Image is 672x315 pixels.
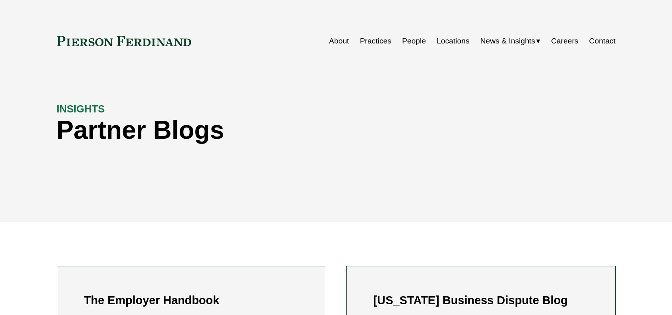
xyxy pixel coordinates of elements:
a: Careers [551,33,578,49]
a: folder dropdown [480,33,541,49]
a: About [329,33,349,49]
strong: INSIGHTS [57,103,105,114]
a: Locations [437,33,470,49]
span: News & Insights [480,34,535,48]
h2: [US_STATE] Business Dispute Blog [373,293,588,307]
a: Contact [589,33,615,49]
h2: The Employer Handbook [84,293,299,307]
h1: Partner Blogs [57,116,476,145]
a: Practices [360,33,391,49]
a: People [402,33,426,49]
